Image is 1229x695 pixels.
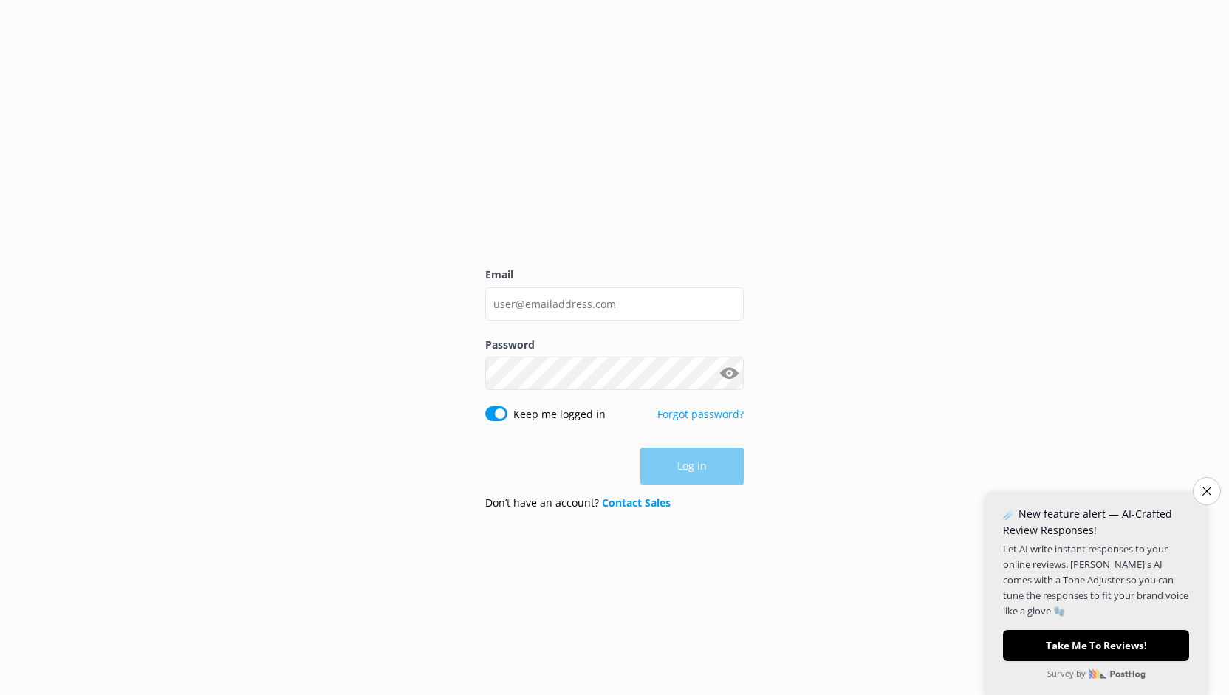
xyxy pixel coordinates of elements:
[513,406,606,422] label: Keep me logged in
[485,287,744,321] input: user@emailaddress.com
[485,337,744,353] label: Password
[485,495,671,511] p: Don’t have an account?
[602,496,671,510] a: Contact Sales
[657,407,744,421] a: Forgot password?
[714,359,744,388] button: Show password
[485,267,744,283] label: Email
